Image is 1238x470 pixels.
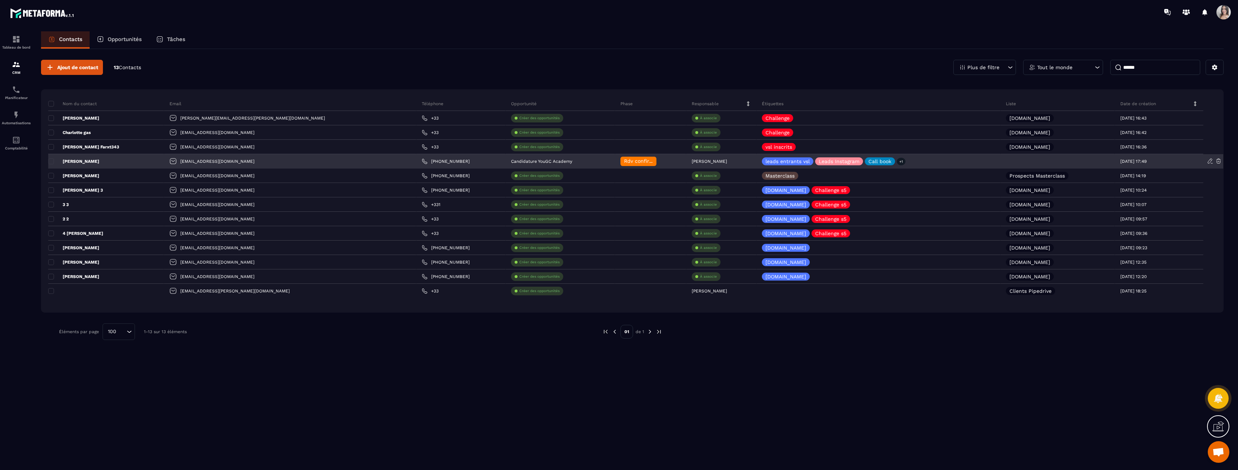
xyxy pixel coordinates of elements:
[422,101,443,107] p: Téléphone
[519,274,560,279] p: Créer des opportunités
[1009,202,1050,207] p: [DOMAIN_NAME]
[422,216,439,222] a: +33
[700,260,717,265] p: À associe
[762,101,783,107] p: Étiquettes
[48,130,91,135] p: Charlotte gas
[422,245,470,251] a: [PHONE_NUMBER]
[10,6,75,19] img: logo
[765,173,795,178] p: Masterclass
[422,230,439,236] a: +33
[48,202,69,207] p: 3 3
[1009,173,1065,178] p: Prospects Masterclass
[12,111,21,119] img: automations
[624,158,665,164] span: Rdv confirmé ✅
[422,202,440,207] a: +331
[1120,173,1146,178] p: [DATE] 14:19
[700,173,717,178] p: À associe
[692,159,727,164] p: [PERSON_NAME]
[2,146,31,150] p: Comptabilité
[1120,231,1147,236] p: [DATE] 09:36
[620,101,633,107] p: Phase
[1006,101,1016,107] p: Liste
[700,116,717,121] p: À associe
[765,188,806,193] p: [DOMAIN_NAME]
[2,30,31,55] a: formationformationTableau de bord
[897,158,905,165] p: +1
[1120,288,1147,294] p: [DATE] 18:25
[700,188,717,193] p: À associe
[422,144,439,150] a: +33
[2,55,31,80] a: formationformationCRM
[765,144,792,149] p: vsl inscrits
[48,230,103,236] p: 4 [PERSON_NAME]
[422,115,439,121] a: +33
[611,328,618,335] img: prev
[519,216,560,221] p: Créer des opportunités
[692,101,719,107] p: Responsable
[144,329,187,334] p: 1-13 sur 13 éléments
[1208,441,1229,463] a: Ouvrir le chat
[1120,101,1156,107] p: Date de création
[519,288,560,294] p: Créer des opportunités
[170,101,181,107] p: Email
[1120,274,1147,279] p: [DATE] 12:20
[48,259,99,265] p: [PERSON_NAME]
[2,96,31,100] p: Planificateur
[700,130,717,135] p: À associe
[1120,159,1147,164] p: [DATE] 17:49
[2,80,31,105] a: schedulerschedulerPlanificateur
[2,105,31,130] a: automationsautomationsAutomatisations
[700,274,717,279] p: À associe
[815,188,846,193] p: Challenge s5
[108,36,142,42] p: Opportunités
[48,245,99,251] p: [PERSON_NAME]
[700,144,717,149] p: À associe
[1009,260,1050,265] p: [DOMAIN_NAME]
[1120,144,1147,149] p: [DATE] 16:36
[815,202,846,207] p: Challenge s5
[422,158,470,164] a: [PHONE_NUMBER]
[967,65,999,70] p: Plus de filtre
[422,259,470,265] a: [PHONE_NUMBER]
[48,187,103,193] p: [PERSON_NAME] 3
[59,36,82,42] p: Contacts
[700,245,717,250] p: À associe
[12,35,21,44] img: formation
[519,130,560,135] p: Créer des opportunités
[1009,130,1050,135] p: [DOMAIN_NAME]
[700,202,717,207] p: À associe
[765,130,790,135] p: Challenge
[765,216,806,221] p: [DOMAIN_NAME]
[765,202,806,207] p: [DOMAIN_NAME]
[1037,65,1072,70] p: Tout le monde
[422,130,439,135] a: +33
[765,116,790,121] p: Challenge
[167,36,185,42] p: Tâches
[2,45,31,49] p: Tableau de bord
[90,31,149,49] a: Opportunités
[636,329,644,335] p: de 1
[12,136,21,144] img: accountant
[700,231,717,236] p: À associe
[1009,231,1050,236] p: [DOMAIN_NAME]
[422,288,439,294] a: +33
[119,328,125,336] input: Search for option
[119,64,141,70] span: Contacts
[519,245,560,250] p: Créer des opportunités
[815,231,846,236] p: Challenge s5
[48,274,99,279] p: [PERSON_NAME]
[519,144,560,149] p: Créer des opportunités
[41,60,103,75] button: Ajout de contact
[692,288,727,294] p: [PERSON_NAME]
[519,202,560,207] p: Créer des opportunités
[700,216,717,221] p: À associe
[114,64,141,71] p: 13
[41,31,90,49] a: Contacts
[815,216,846,221] p: Challenge s5
[105,328,119,336] span: 100
[765,245,806,250] p: [DOMAIN_NAME]
[149,31,193,49] a: Tâches
[1009,144,1050,149] p: [DOMAIN_NAME]
[48,158,99,164] p: [PERSON_NAME]
[1120,116,1147,121] p: [DATE] 16:43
